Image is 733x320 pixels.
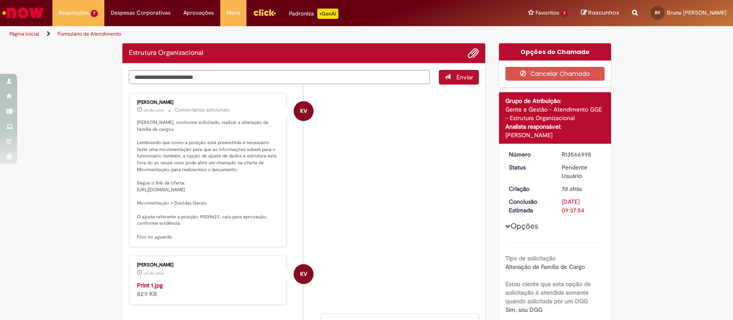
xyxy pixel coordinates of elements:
div: [PERSON_NAME] [137,100,280,105]
a: Página inicial [9,30,39,37]
span: Favoritos [535,9,559,17]
span: um dia atrás [143,271,164,276]
div: Gente e Gestão - Atendimento GGE - Estrutura Organizacional [505,105,605,122]
button: Cancelar Chamado [505,67,605,81]
button: Adicionar anexos [468,48,479,59]
span: 7 [91,10,98,17]
span: 7 [561,10,568,17]
span: Requisições [59,9,89,17]
dt: Status [502,163,555,172]
h2: Estrutura Organizacional Histórico de tíquete [129,49,204,57]
div: Pendente Usuário [562,163,602,180]
span: KV [300,264,307,284]
b: Tipo de solicitação [505,254,556,262]
button: Enviar [439,70,479,85]
div: Grupo de Atribuição: [505,97,605,105]
a: Print 1.jpg [137,281,163,289]
p: [PERSON_NAME], conforme solicitado, realizei a alteração da família de cargos. Lembrando que como... [137,119,280,241]
span: 7d atrás [562,185,582,193]
p: +GenAi [317,9,338,19]
span: Bruna [PERSON_NAME] [667,9,727,16]
img: ServiceNow [1,4,45,21]
time: 25/09/2025 14:37:50 [562,185,582,193]
a: Formulário de Atendimento [58,30,121,37]
time: 30/09/2025 13:42:46 [143,108,164,113]
span: Aprovações [183,9,214,17]
div: Karine Vieira [294,264,313,284]
dt: Criação [502,184,555,193]
span: um dia atrás [143,108,164,113]
a: Rascunhos [581,9,619,17]
span: Rascunhos [588,9,619,17]
div: [DATE] 09:37:54 [562,197,602,214]
div: 25/09/2025 14:37:50 [562,184,602,193]
ul: Trilhas de página [6,26,482,42]
div: Opções do Chamado [499,43,611,60]
span: Sim, sou DGG [505,306,542,314]
div: Analista responsável: [505,122,605,131]
span: More [227,9,240,17]
span: KV [300,101,307,121]
div: 82.9 KB [137,281,280,298]
time: 30/09/2025 13:27:04 [143,271,164,276]
span: Alteração de Família de Cargo [505,263,585,271]
dt: Número [502,150,555,159]
small: Comentários adicionais [175,106,230,114]
img: click_logo_yellow_360x200.png [253,6,276,19]
span: Enviar [456,73,473,81]
div: Karine Vieira [294,101,313,121]
div: [PERSON_NAME] [505,131,605,139]
textarea: Digite sua mensagem aqui... [129,70,430,85]
b: Estou ciente que esta opção de solicitação é atendida somente quando solicitada por um DGG [505,280,591,305]
span: BV [655,10,660,15]
dt: Conclusão Estimada [502,197,555,214]
div: Padroniza [289,9,338,19]
span: Despesas Corporativas [111,9,170,17]
div: R13566995 [562,150,602,159]
div: [PERSON_NAME] [137,263,280,268]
